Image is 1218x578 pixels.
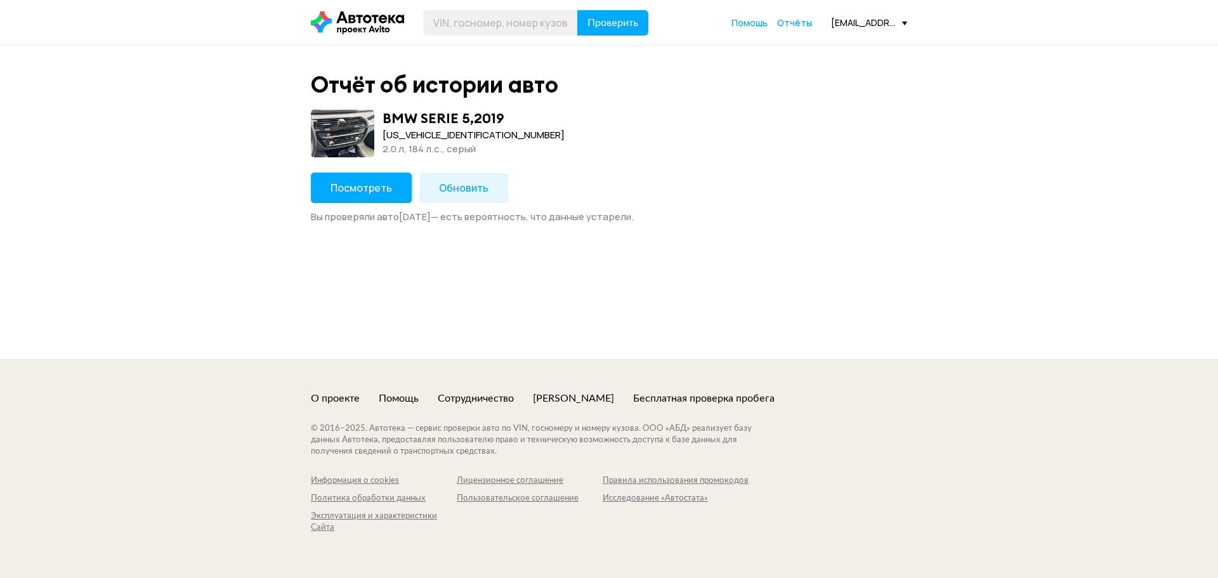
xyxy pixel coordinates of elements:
[587,18,638,28] span: Проверить
[311,71,558,98] div: Отчёт об истории авто
[777,16,812,29] a: Отчёты
[419,173,508,203] button: Обновить
[379,391,419,405] a: Помощь
[633,391,775,405] a: Бесплатная проверка пробега
[577,10,648,36] button: Проверить
[383,142,565,156] div: 2.0 л, 184 л.c., серый
[731,16,768,29] a: Помощь
[311,511,457,534] a: Эксплуатация и характеристики Сайта
[311,391,360,405] a: О проекте
[438,391,514,405] a: Сотрудничество
[603,475,749,487] a: Правила использования промокодов
[457,475,603,487] a: Лицензионное соглашение
[831,16,907,29] div: [EMAIL_ADDRESS][DOMAIN_NAME]
[311,475,457,487] a: Информация о cookies
[383,128,565,142] div: [US_VEHICLE_IDENTIFICATION_NUMBER]
[311,493,457,504] a: Политика обработки данных
[603,493,749,504] a: Исследование «Автостата»
[311,423,777,457] div: © 2016– 2025 . Автотека — сервис проверки авто по VIN, госномеру и номеру кузова. ООО «АБД» реали...
[457,493,603,504] a: Пользовательское соглашение
[311,211,907,223] div: Вы проверяли авто [DATE] — есть вероятность, что данные устарели.
[423,10,578,36] input: VIN, госномер, номер кузова
[439,181,488,195] span: Обновить
[331,181,392,195] span: Посмотреть
[533,391,614,405] a: [PERSON_NAME]
[311,173,412,203] button: Посмотреть
[383,110,504,126] div: BMW SERIE 5 , 2019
